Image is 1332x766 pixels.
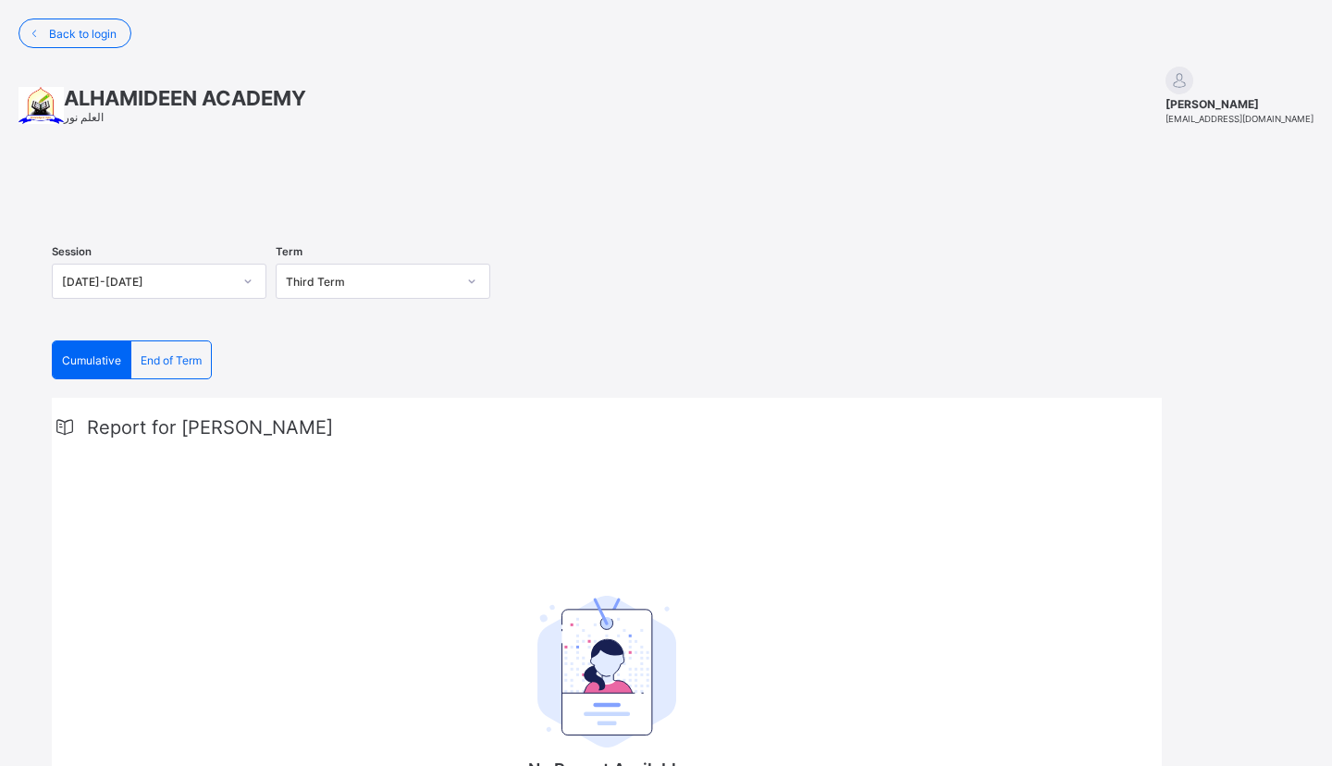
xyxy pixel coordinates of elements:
[87,416,333,439] span: Report for [PERSON_NAME]
[537,596,676,747] img: student.207b5acb3037b72b59086e8b1a17b1d0.svg
[286,275,456,289] div: Third Term
[1165,67,1193,94] img: default.svg
[1165,114,1313,124] span: [EMAIL_ADDRESS][DOMAIN_NAME]
[18,87,64,124] img: School logo
[62,353,121,367] span: Cumulative
[52,245,92,258] span: Session
[276,245,302,258] span: Term
[1165,97,1313,111] span: [PERSON_NAME]
[64,86,306,110] span: ALHAMIDEEN ACADEMY
[62,275,232,289] div: [DATE]-[DATE]
[141,353,202,367] span: End of Term
[64,110,104,124] span: العلم نور
[49,27,117,41] span: Back to login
